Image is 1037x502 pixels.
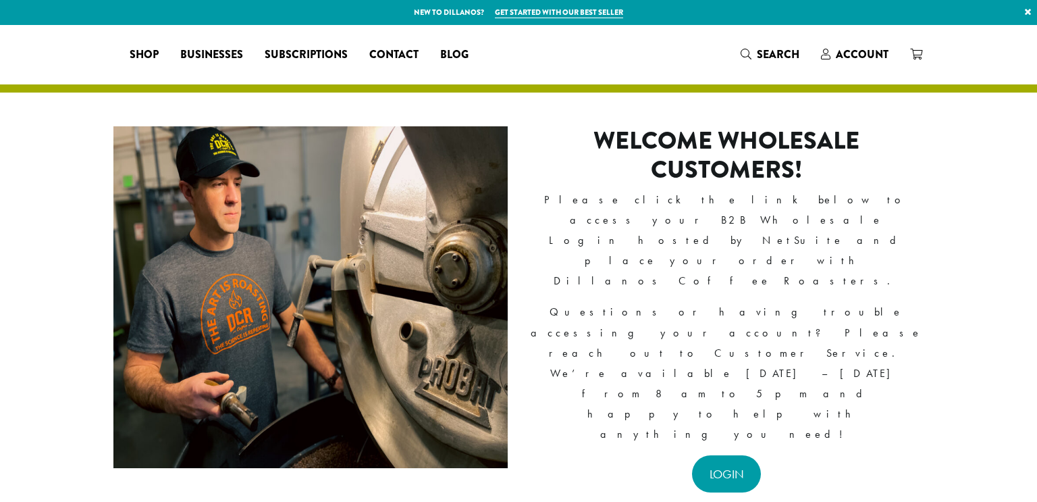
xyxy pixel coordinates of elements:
[529,302,924,445] p: Questions or having trouble accessing your account? Please reach out to Customer Service. We’re a...
[130,47,159,64] span: Shop
[757,47,799,62] span: Search
[730,43,810,66] a: Search
[119,44,169,66] a: Shop
[265,47,348,64] span: Subscriptions
[692,455,762,493] a: LOGIN
[180,47,243,64] span: Businesses
[440,47,469,64] span: Blog
[529,190,924,291] p: Please click the link below to access your B2B Wholesale Login hosted by NetSuite and place your ...
[495,7,623,18] a: Get started with our best seller
[369,47,419,64] span: Contact
[836,47,888,62] span: Account
[529,126,924,184] h2: Welcome Wholesale Customers!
